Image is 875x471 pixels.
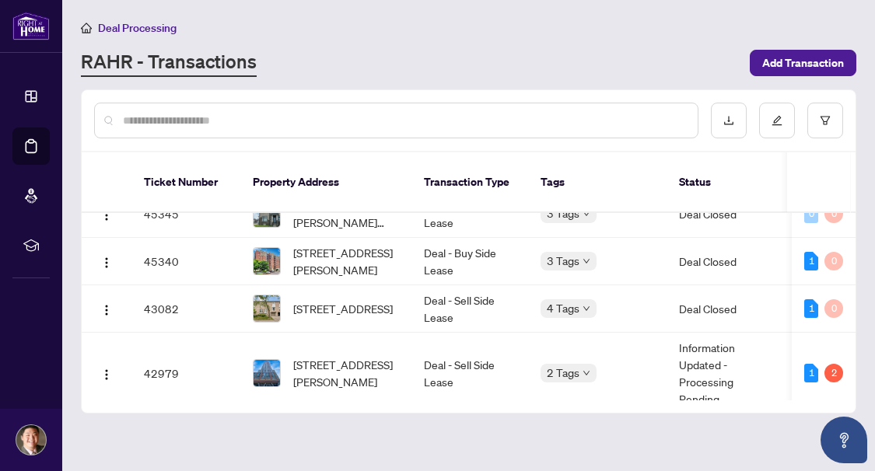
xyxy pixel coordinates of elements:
img: Logo [100,256,113,269]
th: Property Address [240,152,411,213]
button: download [711,103,747,138]
button: edit [759,103,795,138]
span: [STREET_ADDRESS] [293,300,393,317]
span: 4 Tags [547,299,579,317]
div: 1 [804,252,818,270]
button: Logo [94,249,119,274]
span: 3 Tags [547,252,579,270]
img: logo [12,12,50,40]
th: Transaction Type [411,152,528,213]
button: filter [807,103,843,138]
span: 2 Tags [547,364,579,382]
button: Logo [94,361,119,386]
td: Deal - Buy Side Lease [411,190,528,238]
th: Tags [528,152,667,213]
span: Deal Processing [98,21,177,35]
th: Status [667,152,783,213]
td: Deal Closed [667,190,783,238]
span: Add Transaction [762,51,844,75]
td: 42979 [131,333,240,414]
img: Profile Icon [16,425,46,455]
span: down [583,210,590,218]
div: 0 [824,204,843,223]
div: 0 [824,252,843,270]
img: Logo [100,209,113,222]
td: 45345 [131,190,240,238]
th: Ticket Number [131,152,240,213]
td: Deal Closed [667,238,783,285]
img: thumbnail-img [254,295,280,322]
td: Information Updated - Processing Pending [667,333,783,414]
span: download [723,115,734,126]
img: Logo [100,368,113,381]
img: thumbnail-img [254,360,280,386]
td: Deal - Sell Side Lease [411,285,528,333]
td: Deal Closed [667,285,783,333]
img: Logo [100,304,113,316]
td: Deal - Buy Side Lease [411,238,528,285]
td: Deal - Sell Side Lease [411,333,528,414]
button: Logo [94,201,119,226]
div: 2 [824,364,843,382]
td: 45340 [131,238,240,285]
span: [STREET_ADDRESS][PERSON_NAME] [293,244,399,278]
td: 43082 [131,285,240,333]
span: edit [772,115,782,126]
button: Add Transaction [750,50,856,76]
span: down [583,369,590,377]
span: [STREET_ADDRESS][PERSON_NAME] [293,356,399,390]
span: filter [820,115,831,126]
span: [STREET_ADDRESS][PERSON_NAME][PERSON_NAME] [293,197,399,231]
a: RAHR - Transactions [81,49,257,77]
button: Open asap [821,417,867,463]
div: 0 [824,299,843,318]
span: 3 Tags [547,204,579,222]
div: 1 [804,299,818,318]
span: down [583,257,590,265]
img: thumbnail-img [254,248,280,274]
span: down [583,305,590,312]
button: Logo [94,296,119,321]
div: 1 [804,364,818,382]
div: 0 [804,204,818,223]
span: home [81,23,92,33]
img: thumbnail-img [254,201,280,227]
